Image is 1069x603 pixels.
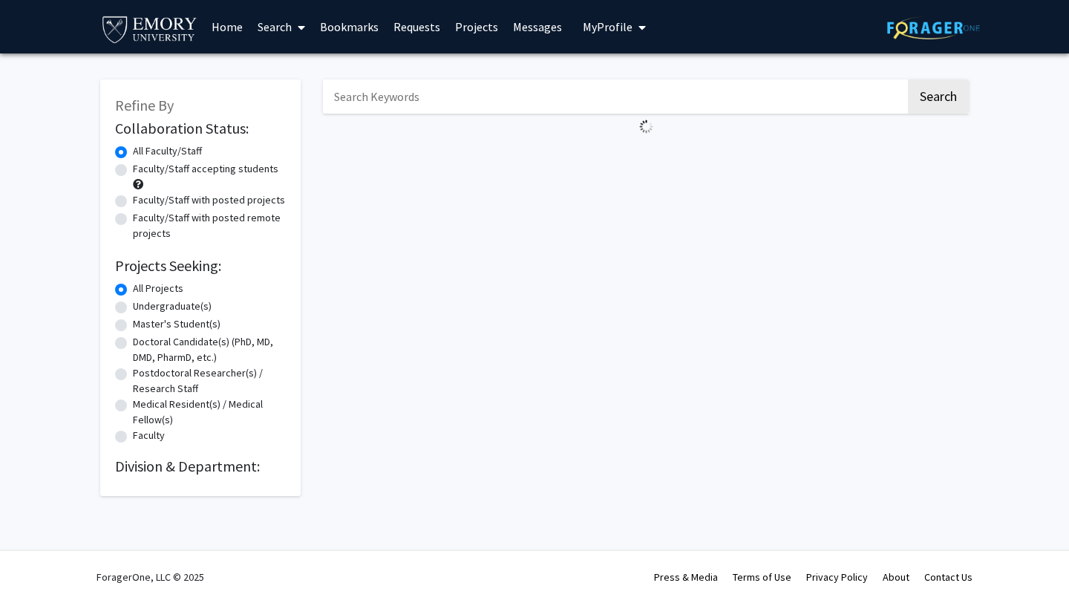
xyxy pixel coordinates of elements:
[115,120,286,137] h2: Collaboration Status:
[583,19,632,34] span: My Profile
[323,79,906,114] input: Search Keywords
[133,397,286,428] label: Medical Resident(s) / Medical Fellow(s)
[133,334,286,365] label: Doctoral Candidate(s) (PhD, MD, DMD, PharmD, etc.)
[133,299,212,314] label: Undergraduate(s)
[133,210,286,241] label: Faculty/Staff with posted remote projects
[887,16,980,39] img: ForagerOne Logo
[115,257,286,275] h2: Projects Seeking:
[133,281,183,296] label: All Projects
[733,570,791,584] a: Terms of Use
[115,96,174,114] span: Refine By
[133,192,285,208] label: Faculty/Staff with posted projects
[250,1,313,53] a: Search
[908,79,969,114] button: Search
[506,1,569,53] a: Messages
[633,114,659,140] img: Loading
[924,570,972,584] a: Contact Us
[313,1,386,53] a: Bookmarks
[386,1,448,53] a: Requests
[204,1,250,53] a: Home
[115,457,286,475] h2: Division & Department:
[133,143,202,159] label: All Faculty/Staff
[100,12,199,45] img: Emory University Logo
[654,570,718,584] a: Press & Media
[806,570,868,584] a: Privacy Policy
[133,365,286,397] label: Postdoctoral Researcher(s) / Research Staff
[133,161,278,177] label: Faculty/Staff accepting students
[883,570,909,584] a: About
[97,551,204,603] div: ForagerOne, LLC © 2025
[133,428,165,443] label: Faculty
[133,316,220,332] label: Master's Student(s)
[323,140,969,174] nav: Page navigation
[448,1,506,53] a: Projects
